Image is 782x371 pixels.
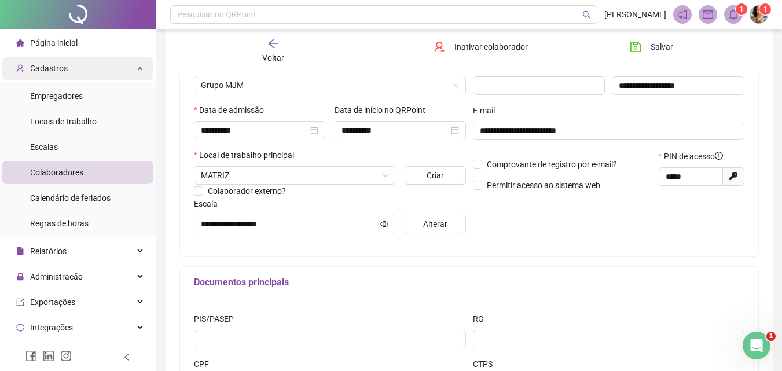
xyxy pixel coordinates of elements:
[30,247,67,256] span: Relatórios
[194,197,225,210] label: Escala
[16,64,24,72] span: user-add
[454,41,528,53] span: Inativar colaborador
[425,38,537,56] button: Inativar colaborador
[604,8,666,21] span: [PERSON_NAME]
[16,273,24,281] span: lock
[30,64,68,73] span: Cadastros
[651,41,673,53] span: Salvar
[703,9,713,20] span: mail
[380,220,388,228] span: eye
[267,38,279,49] span: arrow-left
[487,160,617,169] span: Comprovante de registro por e-mail?
[194,276,744,289] h5: Documentos principais
[766,332,776,341] span: 1
[405,166,465,185] button: Criar
[30,272,83,281] span: Administração
[30,117,97,126] span: Locais de trabalho
[16,247,24,255] span: file
[30,193,111,203] span: Calendário de feriados
[728,9,739,20] span: bell
[630,41,641,53] span: save
[30,142,58,152] span: Escalas
[30,38,78,47] span: Página inicial
[30,219,89,228] span: Regras de horas
[750,6,768,23] img: 84563
[201,76,459,94] span: MJM SERVICOS EMPRESARIAIS LTDA
[194,104,271,116] label: Data de admissão
[208,186,286,196] span: Colaborador externo?
[487,181,600,190] span: Permitir acesso ao sistema web
[434,41,445,53] span: user-delete
[194,149,302,161] label: Local de trabalho principal
[30,297,75,307] span: Exportações
[677,9,688,20] span: notification
[16,324,24,332] span: sync
[743,332,770,359] iframe: Intercom live chat
[582,10,591,19] span: search
[30,91,83,101] span: Empregadores
[473,104,502,117] label: E-mail
[664,150,723,163] span: PIN de acesso
[30,168,83,177] span: Colaboradores
[473,313,491,325] label: RG
[427,169,444,182] span: Criar
[621,38,682,56] button: Salvar
[60,350,72,362] span: instagram
[759,3,771,15] sup: Atualize o seu contato no menu Meus Dados
[715,152,723,160] span: info-circle
[763,5,768,13] span: 1
[25,350,37,362] span: facebook
[194,313,241,325] label: PIS/PASEP
[16,298,24,306] span: export
[335,104,433,116] label: Data de início no QRPoint
[30,323,73,332] span: Integrações
[423,218,447,230] span: Alterar
[43,350,54,362] span: linkedin
[123,353,131,361] span: left
[736,3,747,15] sup: 1
[262,53,284,63] span: Voltar
[194,358,216,370] label: CPF
[473,358,500,370] label: CTPS
[16,39,24,47] span: home
[201,167,388,184] span: RUA ALEXANDRE GUSMÃO, 34
[740,5,744,13] span: 1
[405,215,465,233] button: Alterar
